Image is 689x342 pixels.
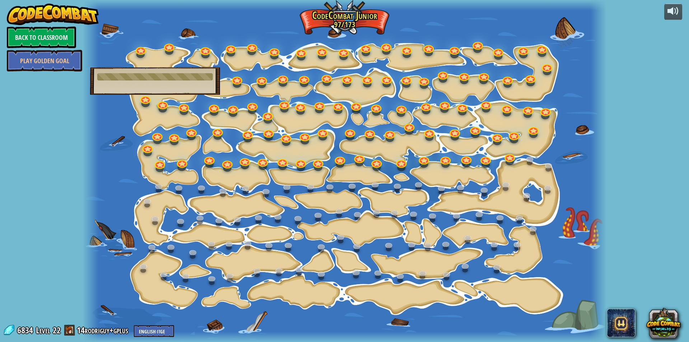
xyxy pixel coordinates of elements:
span: 22 [53,324,61,336]
img: CodeCombat - Learn how to code by playing a game [7,4,99,25]
span: 6834 [17,324,35,336]
a: 14rodriguy+gplus [77,324,130,336]
span: Level [36,324,50,336]
button: Adjust volume [664,4,682,20]
a: Play Golden Goal [7,50,82,71]
a: Back to Classroom [7,27,76,48]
